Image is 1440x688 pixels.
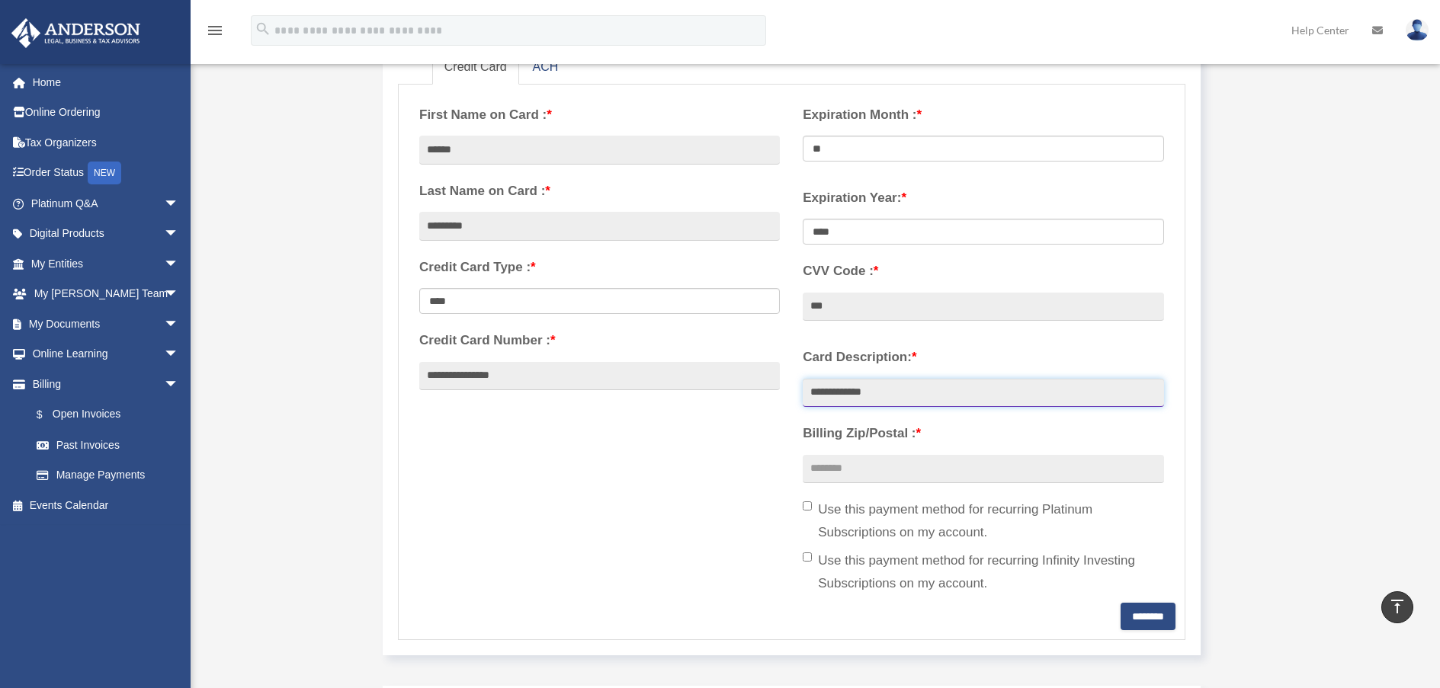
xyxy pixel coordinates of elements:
[164,248,194,280] span: arrow_drop_down
[11,158,202,189] a: Order StatusNEW
[803,422,1163,445] label: Billing Zip/Postal :
[803,104,1163,126] label: Expiration Month :
[11,309,202,339] a: My Documentsarrow_drop_down
[164,279,194,310] span: arrow_drop_down
[164,188,194,219] span: arrow_drop_down
[419,256,780,279] label: Credit Card Type :
[88,162,121,184] div: NEW
[11,98,202,128] a: Online Ordering
[419,104,780,126] label: First Name on Card :
[164,369,194,400] span: arrow_drop_down
[419,180,780,203] label: Last Name on Card :
[11,127,202,158] a: Tax Organizers
[11,219,202,249] a: Digital Productsarrow_drop_down
[7,18,145,48] img: Anderson Advisors Platinum Portal
[803,549,1163,595] label: Use this payment method for recurring Infinity Investing Subscriptions on my account.
[521,50,571,85] a: ACH
[164,309,194,340] span: arrow_drop_down
[45,405,53,424] span: $
[164,219,194,250] span: arrow_drop_down
[11,369,202,399] a: Billingarrow_drop_down
[803,260,1163,283] label: CVV Code :
[803,498,1163,544] label: Use this payment method for recurring Platinum Subscriptions on my account.
[11,67,202,98] a: Home
[11,490,202,520] a: Events Calendar
[419,329,780,352] label: Credit Card Number :
[21,399,202,430] a: $Open Invoices
[164,339,194,370] span: arrow_drop_down
[206,27,224,40] a: menu
[21,430,202,460] a: Past Invoices
[803,346,1163,369] label: Card Description:
[21,460,194,491] a: Manage Payments
[1388,597,1406,616] i: vertical_align_top
[11,188,202,219] a: Platinum Q&Aarrow_drop_down
[11,339,202,370] a: Online Learningarrow_drop_down
[1406,19,1429,41] img: User Pic
[432,50,519,85] a: Credit Card
[11,279,202,309] a: My [PERSON_NAME] Teamarrow_drop_down
[803,187,1163,210] label: Expiration Year:
[11,248,202,279] a: My Entitiesarrow_drop_down
[255,21,271,37] i: search
[206,21,224,40] i: menu
[803,552,812,562] input: Use this payment method for recurring Infinity Investing Subscriptions on my account.
[803,501,812,510] input: Use this payment method for recurring Platinum Subscriptions on my account.
[1381,591,1413,623] a: vertical_align_top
